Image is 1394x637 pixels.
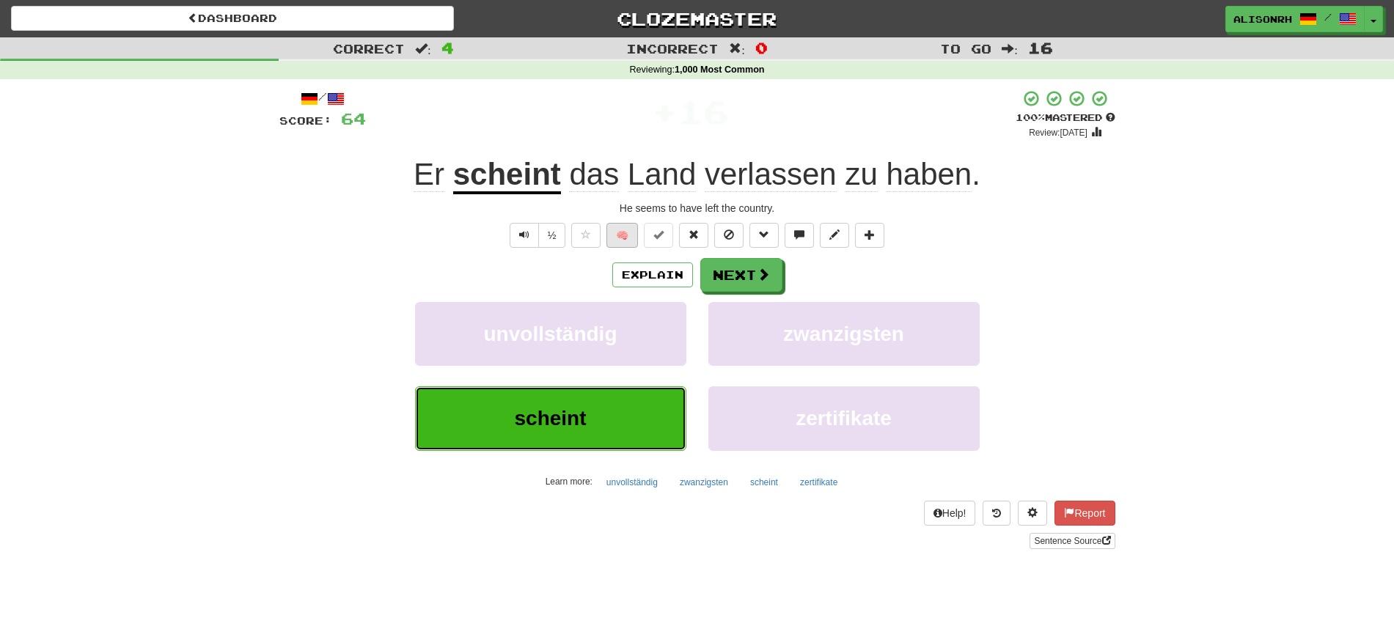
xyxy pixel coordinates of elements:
span: 16 [678,93,729,130]
button: Set this sentence to 100% Mastered (alt+m) [644,223,673,248]
span: 4 [441,39,454,56]
small: Review: [DATE] [1029,128,1087,138]
strong: 1,000 Most Common [675,65,764,75]
a: AlisonRH / [1225,6,1365,32]
span: 16 [1028,39,1053,56]
div: Text-to-speech controls [507,223,566,248]
span: verlassen [705,157,837,192]
button: 🧠 [606,223,638,248]
button: zwanzigsten [708,302,980,366]
span: 0 [755,39,768,56]
button: Ignore sentence (alt+i) [714,223,744,248]
button: zwanzigsten [672,471,736,493]
a: Dashboard [11,6,454,31]
button: Reset to 0% Mastered (alt+r) [679,223,708,248]
u: scheint [453,157,561,194]
button: Explain [612,262,693,287]
div: He seems to have left the country. [279,201,1115,216]
span: Incorrect [626,41,719,56]
span: 100 % [1016,111,1045,123]
button: ½ [538,223,566,248]
span: . [561,157,980,192]
span: : [729,43,745,55]
span: + [652,89,678,133]
button: unvollständig [415,302,686,366]
span: das [569,157,619,192]
button: Grammar (alt+g) [749,223,779,248]
span: Score: [279,114,332,127]
span: zwanzigsten [783,323,904,345]
small: Learn more: [546,476,593,487]
div: / [279,89,366,108]
button: Round history (alt+y) [983,501,1010,526]
span: Er [414,157,444,192]
button: unvollständig [598,471,666,493]
button: Favorite sentence (alt+f) [571,223,601,248]
span: : [415,43,431,55]
span: zu [845,157,877,192]
span: 64 [341,109,366,128]
button: Edit sentence (alt+d) [820,223,849,248]
button: Play sentence audio (ctl+space) [510,223,539,248]
button: Next [700,258,782,292]
span: / [1324,12,1332,22]
button: Add to collection (alt+a) [855,223,884,248]
span: Land [628,157,696,192]
span: AlisonRH [1233,12,1292,26]
a: Sentence Source [1030,533,1115,549]
button: Help! [924,501,976,526]
span: : [1002,43,1018,55]
span: To go [940,41,991,56]
span: unvollständig [484,323,617,345]
button: Report [1054,501,1115,526]
span: haben [886,157,972,192]
a: Clozemaster [476,6,919,32]
button: zertifikate [792,471,845,493]
button: scheint [415,386,686,450]
span: Correct [333,41,405,56]
div: Mastered [1016,111,1115,125]
span: scheint [514,407,586,430]
span: zertifikate [796,407,892,430]
button: zertifikate [708,386,980,450]
button: scheint [742,471,786,493]
button: Discuss sentence (alt+u) [785,223,814,248]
